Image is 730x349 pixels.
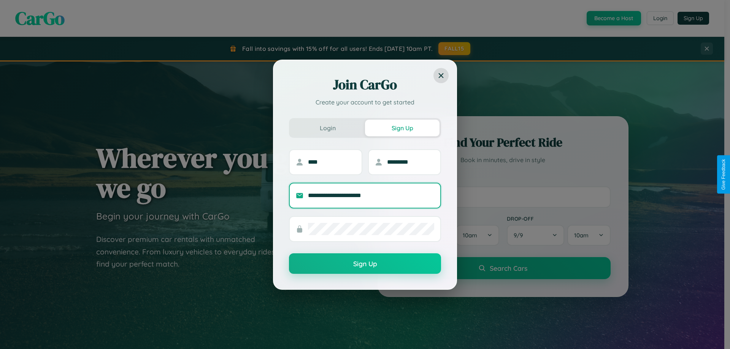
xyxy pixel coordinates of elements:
button: Login [290,120,365,136]
p: Create your account to get started [289,98,441,107]
button: Sign Up [365,120,440,136]
button: Sign Up [289,253,441,274]
div: Give Feedback [721,159,726,190]
h2: Join CarGo [289,76,441,94]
